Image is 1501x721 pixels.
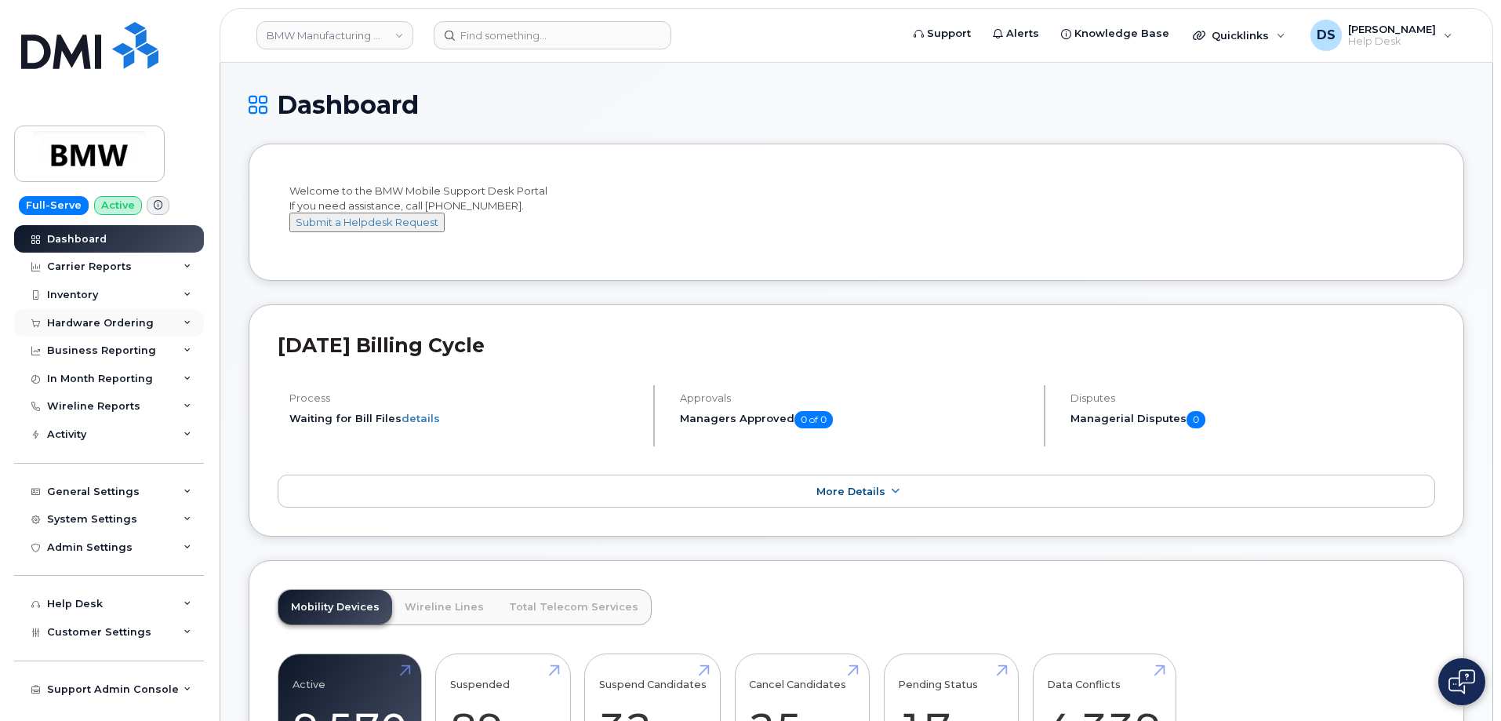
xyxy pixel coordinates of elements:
[289,411,640,426] li: Waiting for Bill Files
[278,590,392,625] a: Mobility Devices
[496,590,651,625] a: Total Telecom Services
[278,333,1435,357] h2: [DATE] Billing Cycle
[1448,669,1475,694] img: Open chat
[680,392,1030,404] h4: Approvals
[680,411,1030,428] h5: Managers Approved
[289,184,1423,246] div: Welcome to the BMW Mobile Support Desk Portal If you need assistance, call [PHONE_NUMBER].
[1187,411,1205,428] span: 0
[1070,411,1435,428] h5: Managerial Disputes
[289,216,445,228] a: Submit a Helpdesk Request
[816,486,885,497] span: More Details
[794,411,833,428] span: 0 of 0
[402,412,440,424] a: details
[249,91,1464,118] h1: Dashboard
[392,590,496,625] a: Wireline Lines
[289,392,640,404] h4: Process
[289,213,445,232] button: Submit a Helpdesk Request
[1070,392,1435,404] h4: Disputes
